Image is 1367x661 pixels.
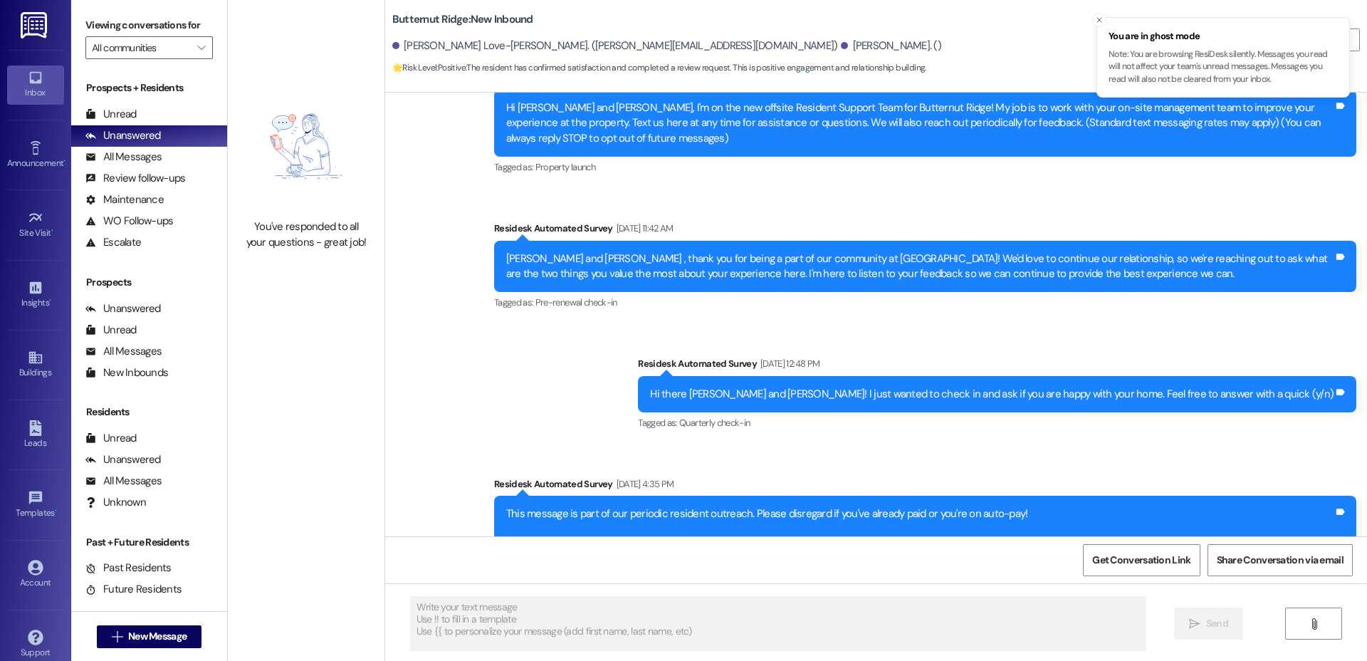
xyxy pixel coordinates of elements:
div: Prospects [71,275,227,290]
span: • [63,156,66,166]
div: Residesk Automated Survey [494,477,1356,496]
div: Maintenance [85,192,164,207]
div: Review follow-ups [85,171,185,186]
div: Tagged as: [638,412,1356,433]
strong: 🌟 Risk Level: Positive [392,62,466,73]
div: [DATE] 12:48 PM [757,356,819,371]
img: empty-state [243,80,369,213]
span: Share Conversation via email [1217,553,1344,568]
div: Unread [85,107,137,122]
div: [PERSON_NAME]. () [841,38,941,53]
a: Buildings [7,345,64,384]
div: Tagged as: [494,157,1356,177]
div: Unanswered [85,301,161,316]
i:  [112,631,122,642]
a: Leads [7,416,64,454]
span: • [51,226,53,236]
div: All Messages [85,150,162,165]
img: ResiDesk Logo [21,12,50,38]
div: [PERSON_NAME] and [PERSON_NAME] , thank you for being a part of our community at [GEOGRAPHIC_DATA... [506,251,1334,282]
span: New Message [128,629,187,644]
div: Unread [85,323,137,338]
div: [DATE] 11:42 AM [613,221,674,236]
div: [PERSON_NAME] Love-[PERSON_NAME]. ([PERSON_NAME][EMAIL_ADDRESS][DOMAIN_NAME]) [392,38,838,53]
b: Butternut Ridge: New Inbound [392,12,533,27]
i:  [1189,618,1200,630]
i:  [1309,618,1319,630]
label: Viewing conversations for [85,14,213,36]
span: Get Conversation Link [1092,553,1190,568]
a: Site Visit • [7,206,64,244]
button: Get Conversation Link [1083,544,1200,576]
div: Past Residents [85,561,172,576]
p: Note: You are browsing ResiDesk silently. Messages you read will not affect your team's unread me... [1109,48,1338,86]
div: Unanswered [85,452,161,467]
div: All Messages [85,344,162,359]
div: Hi [PERSON_NAME] and [PERSON_NAME], I'm on the new offsite Resident Support Team for Butternut Ri... [506,100,1334,146]
div: Escalate [85,235,141,250]
span: You are in ghost mode [1109,29,1338,43]
a: Inbox [7,66,64,104]
div: You've responded to all your questions - great job! [243,219,369,250]
div: Hi there [PERSON_NAME] and [PERSON_NAME]! I just wanted to check in and ask if you are happy with... [650,387,1334,402]
button: Share Conversation via email [1208,544,1353,576]
div: Unknown [85,495,146,510]
div: All Messages [85,474,162,489]
div: Residesk Automated Survey [638,356,1356,376]
div: Residents [71,405,227,420]
span: Pre-renewal check-in [535,296,617,308]
a: Insights • [7,276,64,314]
input: All communities [92,36,190,59]
span: : The resident has confirmed satisfaction and completed a review request. This is positive engage... [392,61,926,76]
button: New Message [97,625,202,648]
span: Quarterly check-in [679,417,750,429]
div: Past + Future Residents [71,535,227,550]
a: Templates • [7,486,64,524]
span: • [49,296,51,306]
div: Prospects + Residents [71,80,227,95]
div: This message is part of our periodic resident outreach. Please disregard if you've already paid o... [506,506,1334,568]
span: • [55,506,57,516]
i:  [197,42,205,53]
div: WO Follow-ups [85,214,173,229]
button: Send [1174,608,1243,640]
div: New Inbounds [85,365,168,380]
span: Property launch [535,161,595,173]
div: Unanswered [85,128,161,143]
div: Unread [85,431,137,446]
span: Send [1206,616,1228,631]
div: [DATE] 4:35 PM [613,477,674,491]
div: Tagged as: [494,292,1356,313]
div: Future Residents [85,582,182,597]
button: Close toast [1092,13,1106,27]
a: Account [7,556,64,594]
div: Residesk Automated Survey [494,221,1356,241]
